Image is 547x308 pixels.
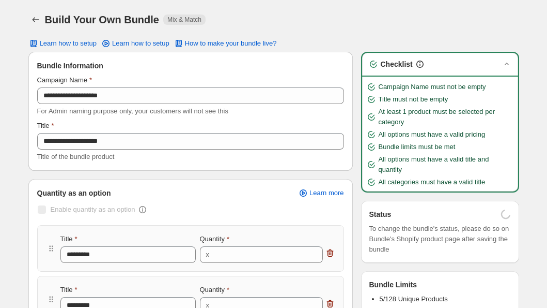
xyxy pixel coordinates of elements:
span: All options must have a valid title and quantity [379,154,514,175]
label: Title [37,121,54,131]
span: Campaign Name must not be empty [379,82,486,92]
a: Learn more [292,186,350,200]
button: Learn how to setup [22,36,103,51]
span: Mix & Match [167,16,201,24]
span: How to make your bundle live? [185,39,277,48]
span: Quantity as an option [37,188,111,198]
span: All options must have a valid pricing [379,129,486,140]
label: Title [60,285,77,295]
label: Quantity [200,285,229,295]
button: Back [28,12,43,27]
span: Title of the bundle product [37,153,115,160]
label: Campaign Name [37,75,92,85]
span: 5/128 Unique Products [380,295,448,303]
h1: Build Your Own Bundle [45,13,159,26]
button: How to make your bundle live? [167,36,283,51]
h3: Checklist [381,59,413,69]
span: All categories must have a valid title [379,177,486,187]
label: Title [60,234,77,244]
label: Quantity [200,234,229,244]
span: Bundle Information [37,61,103,71]
span: Learn more [309,189,343,197]
span: To change the bundle's status, please do so on Bundle's Shopify product page after saving the bundle [369,224,511,255]
h3: Status [369,209,392,219]
div: x [206,250,210,260]
span: Learn how to setup [112,39,169,48]
span: Bundle limits must be met [379,142,456,152]
span: Learn how to setup [40,39,97,48]
a: Learn how to setup [95,36,176,51]
span: Enable quantity as an option [51,206,135,213]
h3: Bundle Limits [369,280,417,290]
span: Title must not be empty [379,94,448,105]
span: At least 1 product must be selected per category [379,107,514,127]
span: For Admin naming purpose only, your customers will not see this [37,107,228,115]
